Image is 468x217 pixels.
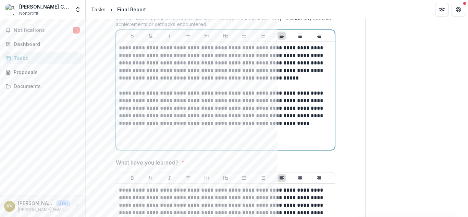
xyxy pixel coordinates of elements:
[116,10,335,30] div: Referring to your original application, answer: Where did your project/program/organization meet ...
[14,83,77,90] div: Documents
[3,38,83,50] a: Dashboard
[18,200,53,207] p: [PERSON_NAME]
[240,32,248,40] button: Bullet List
[3,67,83,78] a: Proposals
[116,158,178,167] p: What have you learned?
[88,4,149,14] nav: breadcrumb
[240,174,248,182] button: Bullet List
[14,40,77,48] div: Dashboard
[184,32,192,40] button: Strike
[73,3,83,16] button: Open entity switcher
[3,25,83,36] button: Notifications1
[88,4,108,14] a: Tasks
[435,3,449,16] button: Partners
[452,3,465,16] button: Get Help
[117,6,146,13] div: Final Report
[296,32,304,40] button: Align Center
[91,6,106,13] div: Tasks
[165,32,174,40] button: Italicize
[221,174,230,182] button: Heading 2
[7,204,13,208] div: Victoria Vargo
[14,27,73,33] span: Notifications
[278,32,286,40] button: Align Left
[147,32,155,40] button: Underline
[315,174,323,182] button: Align Right
[14,55,77,62] div: Tasks
[165,174,174,182] button: Italicize
[73,27,80,34] span: 1
[296,174,304,182] button: Align Center
[56,200,70,206] p: User
[3,81,83,92] a: Documents
[5,4,16,15] img: Braddock Carnegie Library Association
[3,52,83,64] a: Tasks
[147,174,155,182] button: Underline
[19,10,38,16] span: Nonprofit
[73,202,81,210] button: More
[128,174,136,182] button: Bold
[128,32,136,40] button: Bold
[184,174,192,182] button: Strike
[14,69,77,76] div: Proposals
[203,174,211,182] button: Heading 1
[259,32,267,40] button: Ordered List
[259,174,267,182] button: Ordered List
[18,207,70,213] p: [PERSON_NAME][EMAIL_ADDRESS][DOMAIN_NAME]
[315,32,323,40] button: Align Right
[19,3,70,10] div: [PERSON_NAME] Carnegie Library Association
[278,174,286,182] button: Align Left
[221,32,230,40] button: Heading 2
[203,32,211,40] button: Heading 1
